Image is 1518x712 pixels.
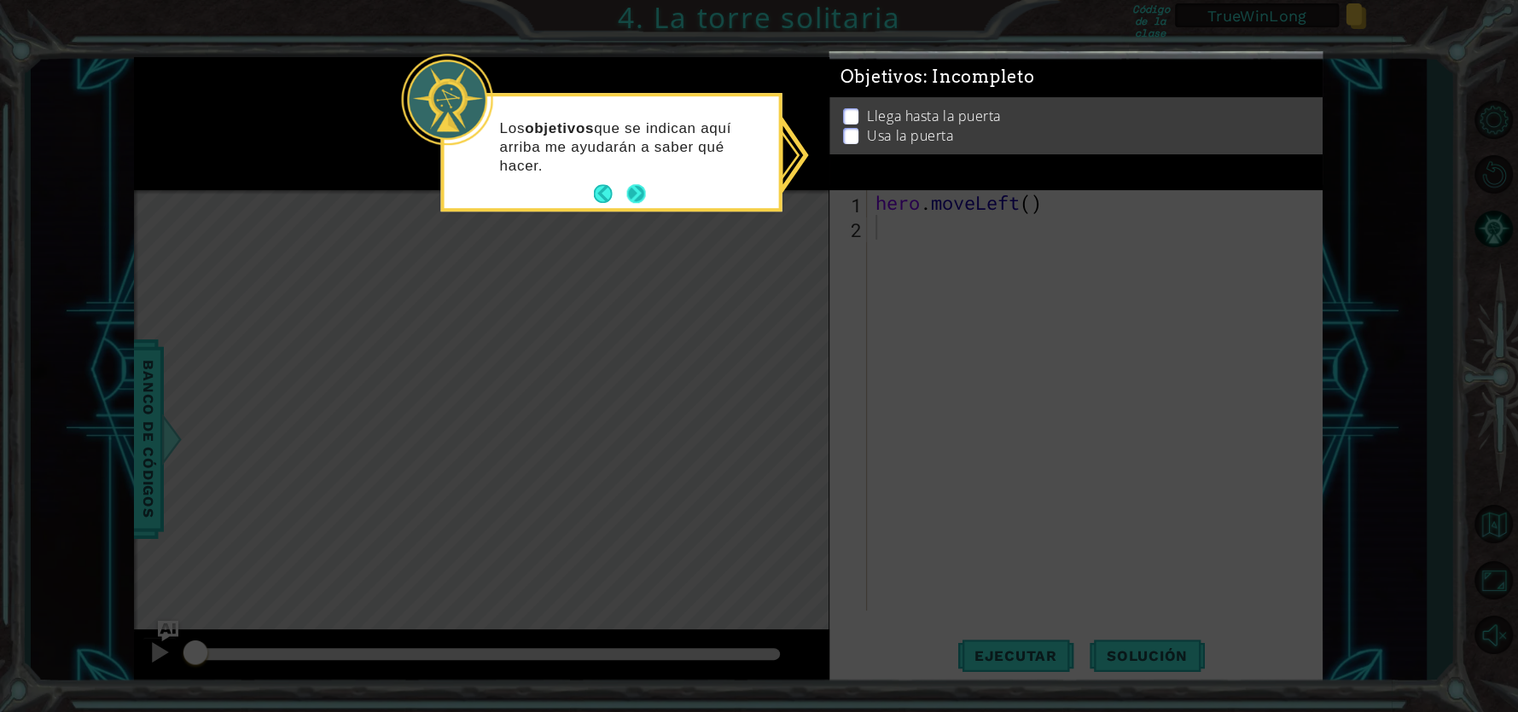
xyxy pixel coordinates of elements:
[593,185,626,204] button: Back
[923,76,1034,96] span: : Incompleto
[626,184,646,204] button: Next
[867,136,953,155] p: Usa la puerta
[499,119,766,176] p: Los que se indican aquí arriba me ayudarán a saber qué hacer.
[525,120,594,136] strong: objetivos
[840,76,1035,97] span: Objetivos
[867,117,1001,136] p: Llega hasta la puerta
